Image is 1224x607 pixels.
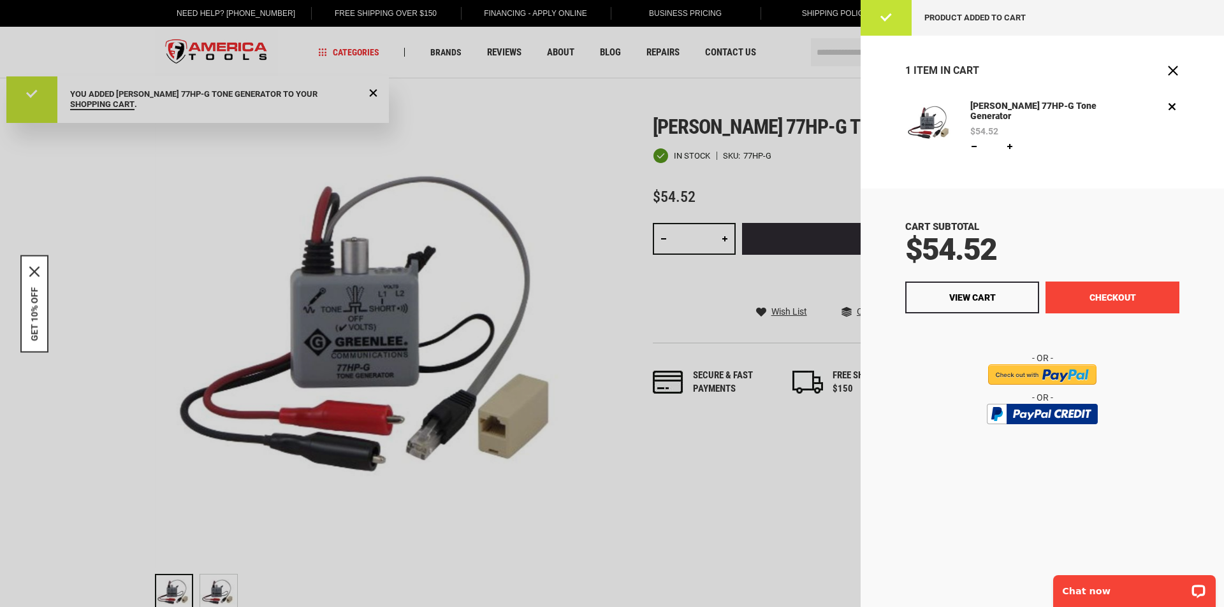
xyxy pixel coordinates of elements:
[1045,282,1179,313] button: Checkout
[905,99,955,149] img: Greenlee 77HP-G Tone Generator
[29,266,40,276] svg: close icon
[905,231,996,268] span: $54.52
[905,221,979,232] span: Cart Subtotal
[29,266,40,276] button: Close
[905,99,955,154] a: Greenlee 77HP-G Tone Generator
[905,64,911,76] span: 1
[924,13,1026,22] span: Product added to cart
[967,99,1114,124] a: [PERSON_NAME] 77HP-G Tone Generator
[1045,567,1224,607] iframe: LiveChat chat widget
[905,282,1039,313] a: View Cart
[949,292,996,303] span: View Cart
[914,64,979,76] span: Item in Cart
[970,127,998,136] span: $54.52
[29,287,40,341] button: GET 10% OFF
[1167,64,1179,77] button: Close
[994,427,1090,441] img: btn_bml_text.png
